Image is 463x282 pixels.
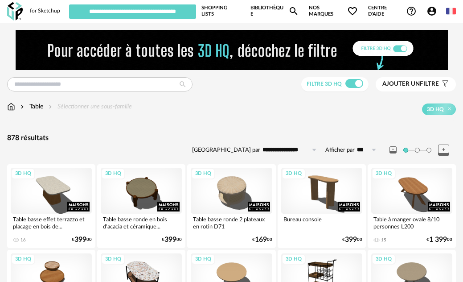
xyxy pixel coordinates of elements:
[282,254,306,265] div: 3D HQ
[278,164,366,248] a: 3D HQ Bureau console €39900
[368,5,417,18] span: Centre d'aideHelp Circle Outline icon
[382,81,420,87] span: Ajouter un
[250,4,299,19] a: BibliothèqueMagnify icon
[101,214,182,232] div: Table basse ronde en bois d'acacia et céramique...
[446,6,456,16] img: fr
[376,77,456,91] button: Ajouter unfiltre Filter icon
[101,168,125,179] div: 3D HQ
[281,214,362,232] div: Bureau console
[342,237,362,243] div: € 00
[191,214,272,232] div: Table basse ronde 2 plateaux en rotin D71
[426,237,452,243] div: € 00
[19,102,43,111] div: Table
[282,168,306,179] div: 3D HQ
[11,254,35,265] div: 3D HQ
[201,4,241,19] a: Shopping Lists
[426,6,437,17] span: Account Circle icon
[164,237,176,243] span: 399
[11,214,92,232] div: Table basse effet terrazzo et placage en bois de...
[347,6,358,17] span: Heart Outline icon
[255,237,267,243] span: 169
[20,237,26,243] div: 16
[19,102,26,111] img: svg+xml;base64,PHN2ZyB3aWR0aD0iMTYiIGhlaWdodD0iMTYiIHZpZXdCb3g9IjAgMCAxNiAxNiIgZmlsbD0ibm9uZSIgeG...
[439,80,449,88] span: Filter icon
[381,237,386,243] div: 15
[7,164,95,248] a: 3D HQ Table basse effet terrazzo et placage en bois de... 16 €39900
[192,146,260,154] label: [GEOGRAPHIC_DATA] par
[429,237,447,243] span: 1 399
[426,6,441,17] span: Account Circle icon
[288,6,299,17] span: Magnify icon
[187,164,275,248] a: 3D HQ Table basse ronde 2 plateaux en rotin D71 €16900
[371,214,452,232] div: Table à manger ovale 8/10 personnes L200
[7,2,23,21] img: OXP
[406,6,417,17] span: Help Circle Outline icon
[325,146,355,154] label: Afficher par
[345,237,357,243] span: 399
[191,168,215,179] div: 3D HQ
[97,164,185,248] a: 3D HQ Table basse ronde en bois d'acacia et céramique... €39900
[191,254,215,265] div: 3D HQ
[7,133,456,143] div: 878 résultats
[74,237,86,243] span: 399
[252,237,272,243] div: € 00
[16,30,448,70] img: FILTRE%20HQ%20NEW_V1%20(4).gif
[427,106,444,113] span: 3D HQ
[382,80,439,88] span: filtre
[11,168,35,179] div: 3D HQ
[7,102,15,111] img: svg+xml;base64,PHN2ZyB3aWR0aD0iMTYiIGhlaWdodD0iMTciIHZpZXdCb3g9IjAgMCAxNiAxNyIgZmlsbD0ibm9uZSIgeG...
[309,4,358,19] span: Nos marques
[368,164,456,248] a: 3D HQ Table à manger ovale 8/10 personnes L200 15 €1 39900
[72,237,92,243] div: € 00
[372,254,396,265] div: 3D HQ
[307,81,342,87] span: Filtre 3D HQ
[101,254,125,265] div: 3D HQ
[30,8,60,15] div: for Sketchup
[372,168,396,179] div: 3D HQ
[162,237,182,243] div: € 00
